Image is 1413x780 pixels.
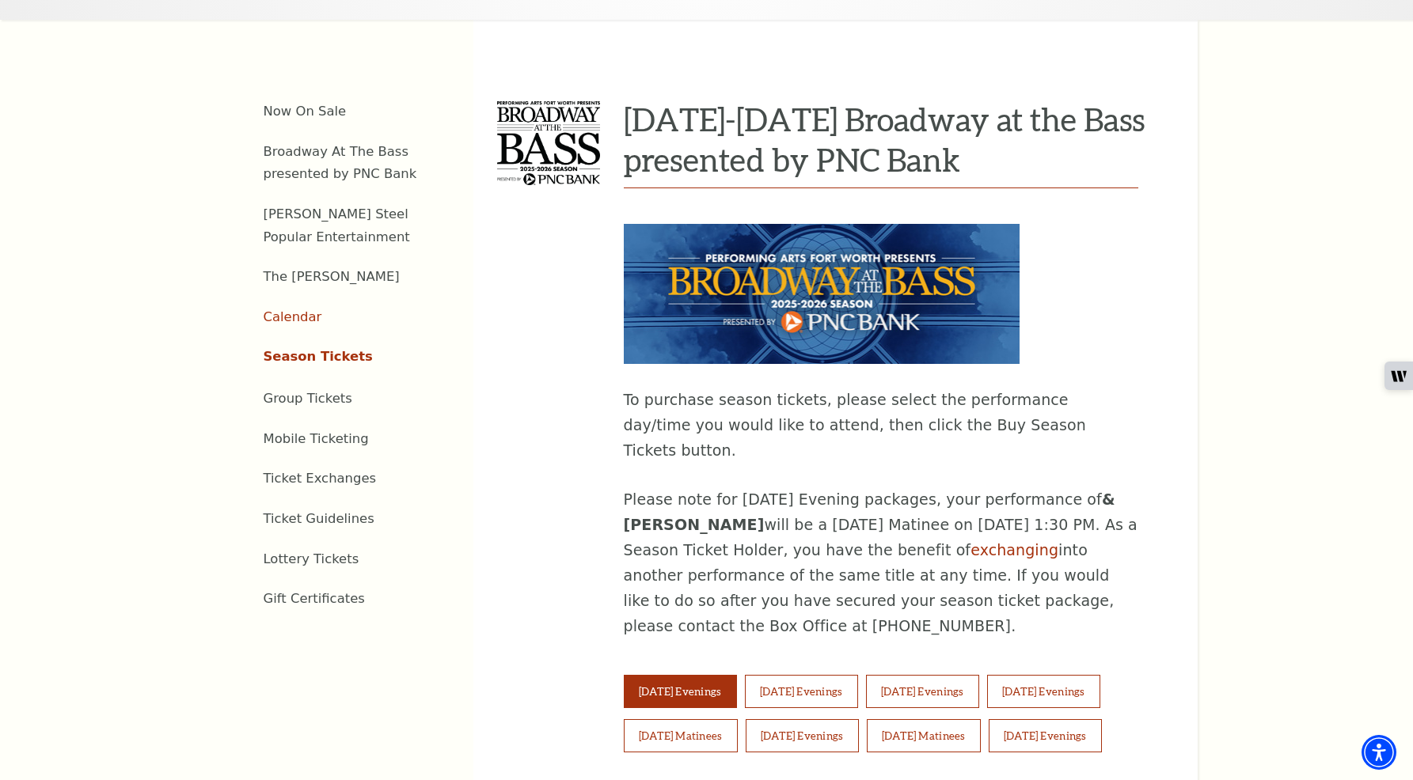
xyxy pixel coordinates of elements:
a: Lottery Tickets [264,551,359,566]
a: Broadway At The Bass presented by PNC Bank [264,144,417,182]
a: Ticket Exchanges [264,471,377,486]
h3: [DATE]-[DATE] Broadway at the Bass presented by PNC Bank [624,99,1150,180]
button: [DATE] Matinees [867,719,981,752]
a: [PERSON_NAME] Steel Popular Entertainment [264,206,410,244]
p: Please note for [DATE] Evening packages, your performance of will be a [DATE] Matinee on [DATE] 1... [624,487,1138,639]
p: To purchase season tickets, please select the performance day/time you would like to attend, then... [624,388,1138,464]
button: [DATE] Evenings [989,719,1102,752]
a: Group Tickets [264,391,352,406]
img: To purchase season tickets, please select the performance day/time you would like to attend, then... [624,224,1020,364]
button: [DATE] Evenings [745,675,858,708]
a: Gift Certificates [264,591,365,606]
a: Ticket Guidelines [264,511,374,526]
img: 2025-2026 Broadway at the Bass presented by PNC Bank [497,101,600,185]
div: Accessibility Menu [1362,735,1396,770]
button: [DATE] Matinees [624,719,738,752]
a: Season Tickets [264,349,373,364]
a: Mobile Ticketing [264,431,369,446]
a: exchanging [970,541,1058,558]
button: [DATE] Evenings [624,675,737,708]
a: The [PERSON_NAME] [264,269,400,284]
button: [DATE] Evenings [746,719,859,752]
button: [DATE] Evenings [987,675,1100,708]
a: Calendar [264,309,322,324]
a: Now On Sale [264,104,347,119]
strong: & [PERSON_NAME] [624,490,1115,533]
button: [DATE] Evenings [866,675,979,708]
